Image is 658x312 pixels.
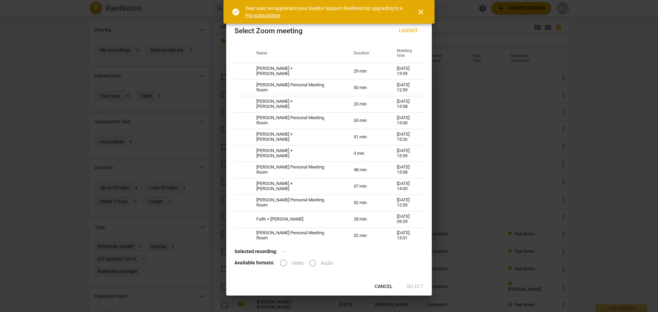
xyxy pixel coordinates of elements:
td: 28 min [345,211,389,227]
td: [PERSON_NAME] Personal Meeting Room [248,162,345,178]
td: 3 min [345,145,389,162]
td: [PERSON_NAME] + [PERSON_NAME] [248,145,345,162]
td: 23 min [345,96,389,112]
div: Select Zoom meeting [234,27,303,35]
td: 48 min [345,162,389,178]
td: [PERSON_NAME] Personal Meeting Room [248,112,345,129]
td: [PERSON_NAME] Personal Meeting Room [248,79,345,96]
td: [DATE] 12:59 [389,195,424,211]
span: Cancel [375,283,393,290]
td: 52 min [345,195,389,211]
p: - [234,248,424,255]
td: [DATE] 13:01 [389,227,424,244]
span: check_circle [232,8,240,16]
td: 29 min [345,63,389,79]
td: [DATE] 15:08 [389,162,424,178]
td: [DATE] 12:59 [389,79,424,96]
td: [PERSON_NAME] + [PERSON_NAME] [248,63,345,79]
div: File type [280,260,339,265]
td: 53 min [345,112,389,129]
div: Dear user, we appreciate your loyalty! Support RaeNotes by upgrading to a [245,5,404,19]
button: Cancel [369,280,398,293]
a: Pro subscription [245,13,280,18]
span: Logout [399,27,418,34]
button: Close [413,4,429,20]
td: [DATE] 13:58 [389,96,424,112]
th: Duration [345,44,389,63]
td: [PERSON_NAME] Personal Meeting Room [248,227,345,244]
td: [DATE] 13:59 [389,63,424,79]
td: 31 min [345,129,389,145]
th: Meeting time [389,44,424,63]
td: [DATE] 13:00 [389,112,424,129]
td: [PERSON_NAME] Personal Meeting Room [248,195,345,211]
span: Audio [321,260,333,267]
td: 50 min [345,79,389,96]
th: Name [248,44,345,63]
td: 52 min [345,227,389,244]
td: [PERSON_NAME] + [PERSON_NAME] [248,96,345,112]
td: 37 min [345,178,389,195]
span: close [417,8,425,16]
td: [DATE] 09:29 [389,211,424,227]
td: Faith + [PERSON_NAME] [248,211,345,227]
td: [PERSON_NAME] + [PERSON_NAME] [248,178,345,195]
td: [PERSON_NAME] + [PERSON_NAME] [248,129,345,145]
b: Available formats: [234,260,275,265]
span: Video [292,260,304,267]
td: [DATE] 13:59 [389,145,424,162]
b: Selected recording: [234,249,277,254]
button: Logout [393,25,424,37]
td: [DATE] 15:26 [389,129,424,145]
td: [DATE] 14:00 [389,178,424,195]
